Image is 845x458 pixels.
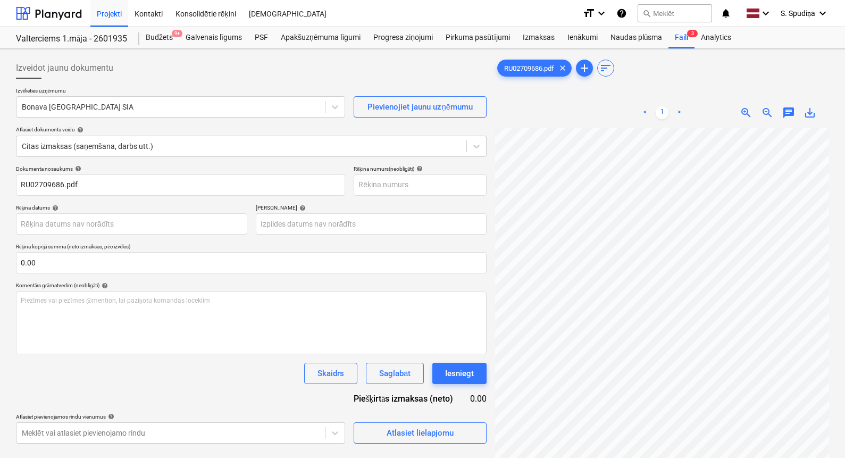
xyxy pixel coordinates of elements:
iframe: Chat Widget [792,407,845,458]
i: Zināšanu pamats [616,7,627,20]
span: 3 [687,30,698,37]
span: RU02709686.pdf [498,64,560,72]
div: Skaidrs [317,367,344,380]
div: Pievienojiet jaunu uzņēmumu [367,100,473,114]
input: Rēķina datums nav norādīts [16,213,247,235]
a: Analytics [695,27,738,48]
span: help [99,282,108,289]
i: keyboard_arrow_down [816,7,829,20]
div: Atlasiet lielapjomu [387,426,454,440]
input: Rēķina kopējā summa (neto izmaksas, pēc izvēles) [16,252,487,273]
span: S. Spudiņa [781,9,815,18]
a: PSF [248,27,274,48]
a: Galvenais līgums [179,27,248,48]
span: add [578,62,591,74]
div: Budžets [139,27,179,48]
span: chat [782,106,795,119]
a: Page 1 is your current page [656,106,668,119]
a: Previous page [639,106,651,119]
button: Atlasiet lielapjomu [354,422,487,444]
div: Atlasiet dokumenta veidu [16,126,487,133]
span: search [642,9,651,18]
i: keyboard_arrow_down [595,7,608,20]
div: [PERSON_NAME] [256,204,487,211]
div: Faili [668,27,695,48]
span: clear [556,62,569,74]
span: help [73,165,81,172]
p: Izvēlieties uzņēmumu [16,87,345,96]
div: Atlasiet pievienojamos rindu vienumus [16,413,345,420]
button: Meklēt [638,4,712,22]
span: help [50,205,58,211]
button: Iesniegt [432,363,487,384]
span: sort [599,62,612,74]
button: Pievienojiet jaunu uzņēmumu [354,96,487,118]
div: Iesniegt [445,367,474,380]
input: Dokumenta nosaukums [16,174,345,196]
a: Ienākumi [561,27,604,48]
span: help [297,205,306,211]
span: zoom_out [761,106,774,119]
a: Pirkuma pasūtījumi [439,27,516,48]
div: Piešķirtās izmaksas (neto) [345,393,470,405]
i: format_size [582,7,595,20]
a: Budžets9+ [139,27,179,48]
div: Valterciems 1.māja - 2601935 [16,34,127,45]
div: Dokumenta nosaukums [16,165,345,172]
div: Komentārs grāmatvedim (neobligāti) [16,282,487,289]
div: 0.00 [470,393,487,405]
div: Saglabāt [379,367,411,380]
a: Apakšuzņēmuma līgumi [274,27,367,48]
a: Naudas plūsma [604,27,669,48]
span: help [106,413,114,420]
button: Saglabāt [366,363,424,384]
i: keyboard_arrow_down [759,7,772,20]
i: notifications [721,7,731,20]
button: Skaidrs [304,363,357,384]
a: Next page [673,106,685,119]
a: Izmaksas [516,27,561,48]
a: Faili3 [668,27,695,48]
div: RU02709686.pdf [497,60,572,77]
span: zoom_in [740,106,752,119]
span: help [75,127,83,133]
p: Rēķina kopējā summa (neto izmaksas, pēc izvēles) [16,243,487,252]
a: Progresa ziņojumi [367,27,439,48]
input: Rēķina numurs [354,174,487,196]
div: Rēķina numurs (neobligāti) [354,165,487,172]
span: 9+ [172,30,182,37]
input: Izpildes datums nav norādīts [256,213,487,235]
span: help [414,165,423,172]
span: save_alt [804,106,816,119]
div: Rēķina datums [16,204,247,211]
span: Izveidot jaunu dokumentu [16,62,113,74]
